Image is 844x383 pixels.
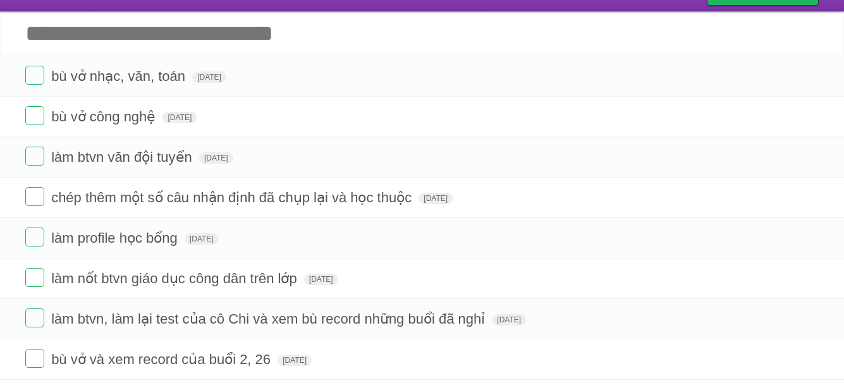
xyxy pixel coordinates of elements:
label: Done [25,147,44,166]
label: Done [25,228,44,246]
span: [DATE] [162,112,197,123]
label: Done [25,187,44,206]
label: Done [25,66,44,85]
span: chép thêm một số câu nhận định đã chụp lại và học thuộc [51,190,415,205]
span: làm profile học bổng [51,230,181,246]
span: [DATE] [492,314,526,325]
span: [DATE] [192,71,226,83]
span: [DATE] [199,152,233,164]
span: làm nốt btvn giáo dục công dân trên lớp [51,271,300,286]
span: [DATE] [419,193,453,204]
label: Done [25,308,44,327]
span: làm btvn văn đội tuyển [51,149,195,165]
span: [DATE] [185,233,219,245]
span: bù vở nhạc, văn, toán [51,68,188,84]
label: Done [25,106,44,125]
span: [DATE] [304,274,338,285]
span: bù vở và xem record của buổi 2, 26 [51,351,274,367]
span: làm btvn, làm lại test của cô Chi và xem bù record những buổi đã nghỉ [51,311,488,327]
span: bù vở công nghệ [51,109,159,125]
label: Done [25,349,44,368]
label: Done [25,268,44,287]
span: [DATE] [278,355,312,366]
